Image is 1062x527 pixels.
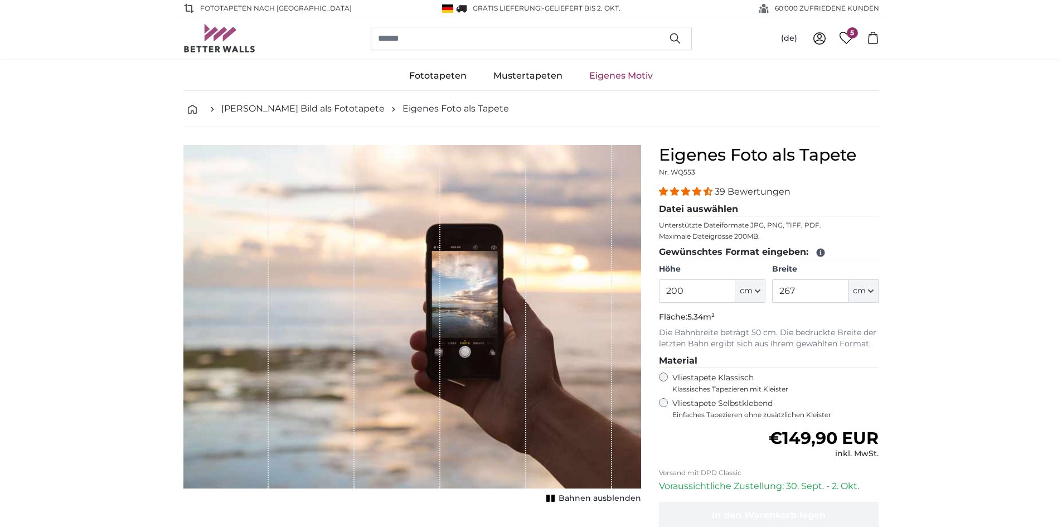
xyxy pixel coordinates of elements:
[659,468,879,477] p: Versand mit DPD Classic
[659,221,879,230] p: Unterstützte Dateiformate JPG, PNG, TIFF, PDF.
[659,168,695,176] span: Nr. WQ553
[442,4,453,13] img: Deutschland
[775,3,879,13] span: 60'000 ZUFRIEDENE KUNDEN
[183,145,641,506] div: 1 of 1
[545,4,620,12] span: Geliefert bis 2. Okt.
[403,102,509,115] a: Eigenes Foto als Tapete
[659,245,879,259] legend: Gewünschtes Format eingeben:
[659,480,879,493] p: Voraussichtliche Zustellung: 30. Sept. - 2. Okt.
[559,493,641,504] span: Bahnen ausblenden
[672,398,879,419] label: Vliestapete Selbstklebend
[659,145,879,165] h1: Eigenes Foto als Tapete
[672,373,870,394] label: Vliestapete Klassisch
[576,61,666,90] a: Eigenes Motiv
[740,286,753,297] span: cm
[847,27,858,38] span: 5
[473,4,542,12] span: GRATIS Lieferung!
[672,385,870,394] span: Klassisches Tapezieren mit Kleister
[659,312,879,323] p: Fläche:
[659,202,879,216] legend: Datei auswählen
[183,24,256,52] img: Betterwalls
[735,279,765,303] button: cm
[480,61,576,90] a: Mustertapeten
[853,286,866,297] span: cm
[848,279,879,303] button: cm
[200,3,352,13] span: Fototapeten nach [GEOGRAPHIC_DATA]
[659,264,765,275] label: Höhe
[772,264,879,275] label: Breite
[659,232,879,241] p: Maximale Dateigrösse 200MB.
[659,354,879,368] legend: Material
[659,327,879,350] p: Die Bahnbreite beträgt 50 cm. Die bedruckte Breite der letzten Bahn ergibt sich aus Ihrem gewählt...
[715,186,791,197] span: 39 Bewertungen
[396,61,480,90] a: Fototapeten
[687,312,715,322] span: 5.34m²
[769,448,879,460] div: inkl. MwSt.
[659,186,715,197] span: 4.36 stars
[543,491,641,506] button: Bahnen ausblenden
[712,510,826,520] span: In den Warenkorb legen
[672,410,879,419] span: Einfaches Tapezieren ohne zusätzlichen Kleister
[772,28,806,49] button: (de)
[183,91,879,127] nav: breadcrumbs
[221,102,385,115] a: [PERSON_NAME] Bild als Fototapete
[542,4,620,12] span: -
[769,428,879,448] span: €149,90 EUR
